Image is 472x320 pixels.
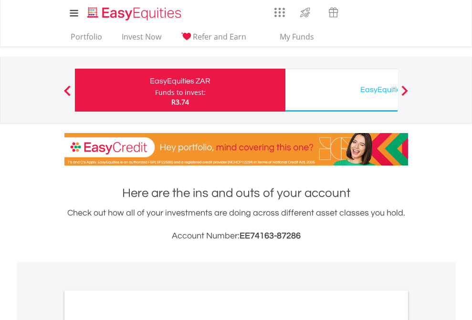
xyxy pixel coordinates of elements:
button: Next [395,90,414,100]
a: Portfolio [67,32,106,47]
span: EE74163-87286 [240,231,301,240]
span: My Funds [266,31,328,43]
img: EasyEquities_Logo.png [85,6,185,21]
h1: Here are the ins and outs of your account [64,185,408,202]
img: grid-menu-icon.svg [274,7,285,18]
a: My Profile [396,2,420,23]
img: thrive-v2.svg [297,5,313,20]
img: EasyCredit Promotion Banner [64,133,408,165]
span: R3.74 [171,97,189,106]
a: Vouchers [319,2,347,20]
img: vouchers-v2.svg [325,5,341,20]
div: Check out how all of your investments are doing across different asset classes you hold. [64,206,408,243]
a: FAQ's and Support [372,2,396,21]
a: Home page [84,2,185,21]
div: EasyEquities ZAR [81,74,280,88]
a: AppsGrid [268,2,291,18]
div: Funds to invest: [155,88,206,97]
a: Notifications [347,2,372,21]
span: Refer and Earn [193,31,246,42]
a: Invest Now [118,32,165,47]
h3: Account Number: [64,229,408,243]
button: Previous [58,90,77,100]
a: Refer and Earn [177,32,250,47]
